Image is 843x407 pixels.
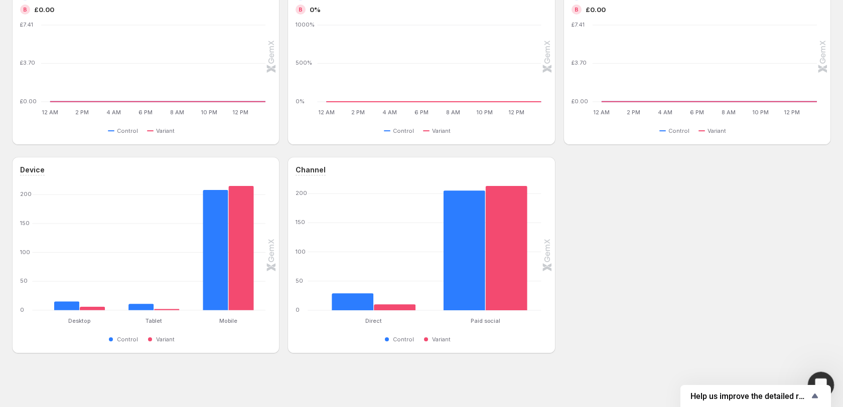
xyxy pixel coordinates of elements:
[69,317,91,324] text: Desktop
[572,59,587,66] text: £3.70
[29,6,45,22] img: Profile image for Antony
[8,171,193,203] div: Antony says…
[485,186,527,310] rect: Variant 213
[698,125,730,137] button: Variant
[575,7,579,13] h2: B
[48,328,56,336] button: Upload attachment
[365,317,382,324] text: Direct
[332,269,374,310] rect: Control 29
[299,7,303,13] h2: B
[146,317,162,324] text: Tablet
[659,125,693,137] button: Control
[808,372,834,398] iframe: Intercom live chat
[318,186,430,310] g: Direct: Control 29,Variant 10
[658,109,672,116] text: 4 AM
[296,219,305,226] text: 150
[593,109,610,116] text: 12 AM
[157,4,176,23] button: Home
[23,7,27,13] h2: B
[423,125,455,137] button: Variant
[508,109,524,116] text: 12 PM
[414,109,429,116] text: 6 PM
[156,335,175,343] span: Variant
[477,109,493,116] text: 10 PM
[393,335,414,343] span: Control
[117,127,138,135] span: Control
[310,5,321,15] span: 0%
[172,324,188,340] button: Send a message…
[572,21,585,28] text: £7.41
[8,148,193,171] div: Antony says…
[228,186,254,310] rect: Variant 215
[34,5,54,15] span: £0.00
[191,186,265,310] g: Mobile: Control 208,Variant 215
[156,127,175,135] span: Variant
[20,165,45,175] h3: Device
[784,109,800,116] text: 12 PM
[586,5,606,15] span: £0.00
[374,280,415,310] rect: Variant 10
[20,220,30,227] text: 150
[147,333,179,345] button: Variant
[471,317,500,324] text: Paid social
[572,98,588,105] text: £0.00
[20,306,24,313] text: 0
[752,109,768,116] text: 10 PM
[351,109,365,116] text: 2 PM
[296,98,305,105] text: 0%
[49,5,114,13] h1: [PERSON_NAME]
[296,21,315,28] text: 1000%
[8,96,165,147] div: Please rest assured, the access will only be used for troubleshooting purposes, and we always pri...
[296,248,306,255] text: 100
[117,335,138,343] span: Control
[117,186,191,310] g: Tablet: Control 11,Variant 2
[432,335,451,343] span: Variant
[8,96,193,148] div: Antony says…
[423,333,455,345] button: Variant
[128,280,154,310] rect: Control 11
[42,186,116,310] g: Desktop: Control 15,Variant 6
[20,249,30,256] text: 100
[16,328,24,336] button: Emoji picker
[176,4,194,22] div: Close
[318,109,335,116] text: 12 AM
[432,127,451,135] span: Variant
[108,333,142,345] button: Control
[20,190,32,197] text: 200
[8,148,117,170] div: This message was deleted
[170,109,184,116] text: 8 AM
[393,127,414,135] span: Control
[49,13,100,23] p: Active 30m ago
[16,287,157,307] div: Let us know if there is anything unclear!
[8,203,193,331] div: Antony says…
[16,210,157,229] div: You can find this code in > >
[16,69,157,89] div: ​
[219,317,237,324] text: Mobile
[147,125,179,137] button: Variant
[690,390,821,402] button: Show survey - Help us improve the detailed report for A/B campaigns
[9,307,193,324] textarea: Message…
[384,333,418,345] button: Control
[296,59,312,66] text: 500%
[722,109,736,116] text: 8 AM
[8,171,165,202] div: I apologize, I made a mistake in the previous message, you can ignore it.
[7,4,26,23] button: go back
[16,102,156,140] i: Please rest assured, the access will only be used for troubleshooting purposes, and we always pri...
[8,9,165,95] div: And for your issue, you received 2 sales 2 hours ago, but GemX has not shown it. Could you please...
[296,306,300,313] text: 0
[626,109,640,116] text: 2 PM
[32,328,40,336] button: Gif picker
[296,165,326,175] h3: Channel
[384,125,418,137] button: Control
[106,109,121,116] text: 4 AM
[47,220,80,228] b: Settings
[444,186,485,310] rect: Control 205
[75,109,89,116] text: 2 PM
[16,154,109,162] i: This message was deleted
[20,98,37,105] text: £0.00
[20,21,33,28] text: £7.41
[8,9,193,96] div: Antony says…
[296,277,303,284] text: 50
[54,278,80,310] rect: Control 15
[382,109,397,116] text: 4 AM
